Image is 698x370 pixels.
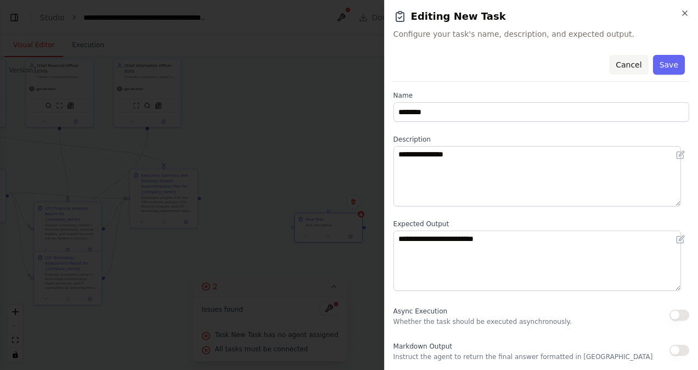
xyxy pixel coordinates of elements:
[393,317,572,326] p: Whether the task should be executed asynchronously.
[393,29,689,40] span: Configure your task's name, description, and expected output.
[393,135,689,144] label: Description
[393,220,689,228] label: Expected Output
[393,91,689,100] label: Name
[609,55,648,75] button: Cancel
[674,233,687,246] button: Open in editor
[393,9,689,24] h2: Editing New Task
[393,343,452,350] span: Markdown Output
[653,55,685,75] button: Save
[393,352,653,361] p: Instruct the agent to return the final answer formatted in [GEOGRAPHIC_DATA]
[393,307,447,315] span: Async Execution
[674,148,687,161] button: Open in editor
